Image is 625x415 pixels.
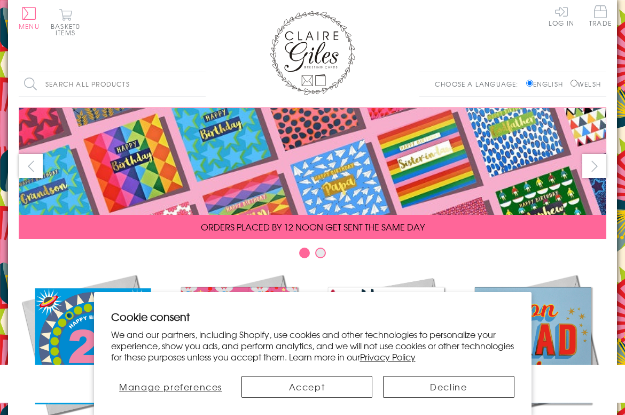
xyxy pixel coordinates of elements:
[526,79,568,89] label: English
[299,248,310,258] button: Carousel Page 1 (Current Slide)
[383,376,514,398] button: Decline
[19,21,40,31] span: Menu
[195,72,206,96] input: Search
[241,376,372,398] button: Accept
[270,11,355,95] img: Claire Giles Greetings Cards
[526,80,533,87] input: English
[19,154,43,178] button: prev
[589,5,612,26] span: Trade
[19,7,40,29] button: Menu
[201,220,425,233] span: ORDERS PLACED BY 12 NOON GET SENT THE SAME DAY
[119,380,222,393] span: Manage preferences
[56,21,80,37] span: 0 items
[582,154,606,178] button: next
[315,248,326,258] button: Carousel Page 2
[435,79,524,89] p: Choose a language:
[51,9,80,36] button: Basket0 items
[19,72,206,96] input: Search all products
[111,329,514,362] p: We and our partners, including Shopify, use cookies and other technologies to personalize your ex...
[360,350,416,363] a: Privacy Policy
[589,5,612,28] a: Trade
[19,247,606,264] div: Carousel Pagination
[549,5,574,26] a: Log In
[571,80,577,87] input: Welsh
[111,376,230,398] button: Manage preferences
[111,309,514,324] h2: Cookie consent
[571,79,601,89] label: Welsh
